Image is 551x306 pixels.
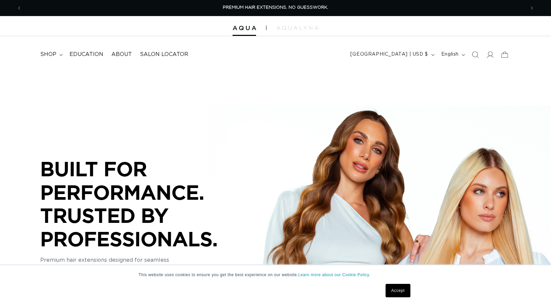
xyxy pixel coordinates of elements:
[107,47,136,62] a: About
[40,157,242,250] p: BUILT FOR PERFORMANCE. TRUSTED BY PROFESSIONALS.
[437,48,468,61] button: English
[136,47,192,62] a: Salon Locator
[386,284,410,297] a: Accept
[441,51,459,58] span: English
[468,47,483,62] summary: Search
[111,51,132,58] span: About
[524,2,539,14] button: Next announcement
[40,256,242,280] p: Premium hair extensions designed for seamless blends, consistent results, and performance you can...
[346,48,437,61] button: [GEOGRAPHIC_DATA] | USD $
[233,26,256,30] img: Aqua Hair Extensions
[223,5,328,10] span: PREMIUM HAIR EXTENSIONS. NO GUESSWORK.
[65,47,107,62] a: Education
[12,2,27,14] button: Previous announcement
[36,47,65,62] summary: shop
[140,51,188,58] span: Salon Locator
[40,51,56,58] span: shop
[350,51,428,58] span: [GEOGRAPHIC_DATA] | USD $
[298,272,370,277] a: Learn more about our Cookie Policy.
[69,51,103,58] span: Education
[277,26,318,30] img: aqualyna.com
[139,272,412,278] p: This website uses cookies to ensure you get the best experience on our website.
